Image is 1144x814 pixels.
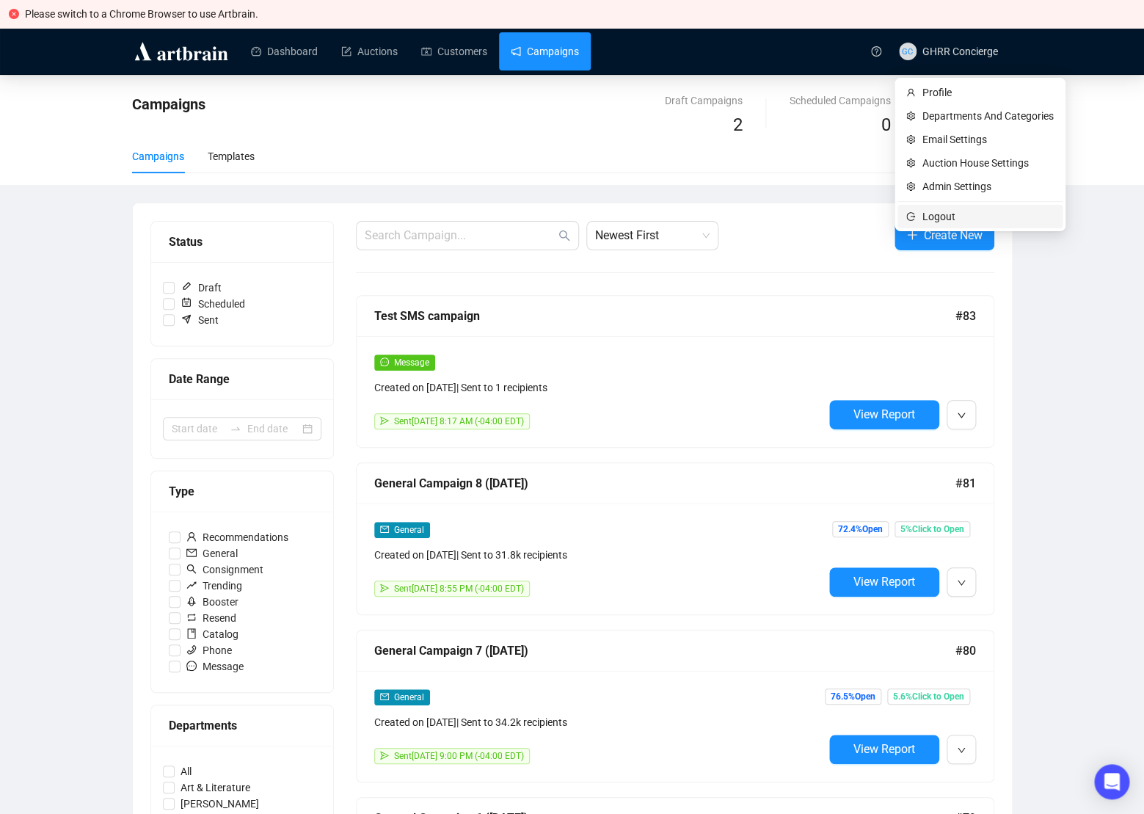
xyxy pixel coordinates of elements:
div: Type [169,482,316,501]
span: message [186,661,197,671]
span: Phone [181,642,238,658]
span: #81 [955,474,976,493]
input: End date [247,421,299,437]
span: setting [906,112,917,120]
span: Sent [DATE] 8:17 AM (-04:00 EDT) [394,416,524,426]
span: Consignment [181,562,269,578]
div: Created on [DATE] | Sent to 1 recipients [374,379,823,396]
span: 2 [733,115,743,135]
a: Auctions [341,32,398,70]
img: logo [132,40,230,63]
span: send [380,416,389,425]
span: 5% Click to Open [895,521,970,537]
div: Scheduled Campaigns [790,92,891,109]
span: rise [186,580,197,590]
span: swap-right [230,423,241,435]
a: General Campaign 7 ([DATE])#80mailGeneralCreated on [DATE]| Sent to 34.2k recipientssendSent[DATE... [356,630,994,782]
span: down [957,411,966,420]
span: Email Settings [922,131,1054,148]
div: Draft Campaigns [665,92,743,109]
span: All [175,763,197,780]
span: Newest First [595,222,710,250]
div: Created on [DATE] | Sent to 31.8k recipients [374,547,823,563]
span: #83 [955,307,976,325]
span: Message [181,658,249,675]
span: to [230,423,241,435]
span: Booster [181,594,244,610]
span: Message [394,357,429,368]
span: GHRR Concierge [922,46,998,57]
span: General [181,545,244,562]
span: logout [906,212,917,221]
span: question-circle [871,46,881,57]
span: View Report [853,575,915,589]
button: Create New [895,221,994,250]
span: Admin Settings [922,178,1054,195]
div: Date Range [169,370,316,388]
span: Art & Literature [175,780,256,796]
span: Sent [DATE] 9:00 PM (-04:00 EDT) [394,751,524,761]
div: Open Intercom Messenger [1094,764,1129,799]
span: 0 [881,115,891,135]
span: Trending [181,578,248,594]
a: question-circle [862,28,890,74]
span: book [186,628,197,639]
span: Auction House Settings [922,155,1054,171]
span: search [186,564,197,574]
div: Please switch to a Chrome Browser to use Artbrain. [25,6,1135,22]
input: Start date [172,421,224,437]
span: phone [186,644,197,655]
span: down [957,746,966,755]
span: rocket [186,596,197,606]
span: General [394,692,424,702]
span: send [380,751,389,760]
span: Scheduled [175,296,251,312]
span: View Report [853,407,915,421]
span: mail [186,548,197,558]
button: View Report [829,400,939,429]
a: Campaigns [511,32,579,70]
div: Test SMS campaign [374,307,955,325]
span: setting [906,135,917,144]
div: Campaigns [132,148,184,164]
span: Departments And Categories [922,108,1054,124]
span: search [558,230,570,241]
a: General Campaign 8 ([DATE])#81mailGeneralCreated on [DATE]| Sent to 31.8k recipientssendSent[DATE... [356,462,994,615]
div: General Campaign 8 ([DATE]) [374,474,955,493]
button: View Report [829,567,939,597]
span: Logout [922,208,1054,225]
div: Created on [DATE] | Sent to 34.2k recipients [374,714,823,730]
div: Templates [208,148,255,164]
span: Sent [DATE] 8:55 PM (-04:00 EDT) [394,584,524,594]
span: 72.4% Open [832,521,889,537]
span: user [186,531,197,542]
input: Search Campaign... [365,227,555,244]
span: Campaigns [132,95,205,113]
span: setting [906,182,917,191]
span: #80 [955,642,976,660]
span: plus [906,229,918,241]
span: retweet [186,612,197,622]
div: Status [169,233,316,251]
span: user [906,88,917,97]
a: Customers [421,32,487,70]
button: View Report [829,735,939,764]
span: Recommendations [181,529,294,545]
span: Profile [922,84,1054,101]
span: GC [902,45,913,58]
a: Test SMS campaign#83messageMessageCreated on [DATE]| Sent to 1 recipientssendSent[DATE] 8:17 AM (... [356,295,994,448]
span: Create New [924,226,983,244]
span: Resend [181,610,242,626]
div: General Campaign 7 ([DATE]) [374,642,955,660]
span: send [380,584,389,592]
span: 76.5% Open [825,688,881,705]
span: Catalog [181,626,244,642]
span: message [380,357,389,366]
span: Draft [175,280,227,296]
span: down [957,578,966,587]
span: [PERSON_NAME] [175,796,265,812]
span: mail [380,692,389,701]
span: mail [380,525,389,534]
span: General [394,525,424,535]
a: Dashboard [251,32,318,70]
